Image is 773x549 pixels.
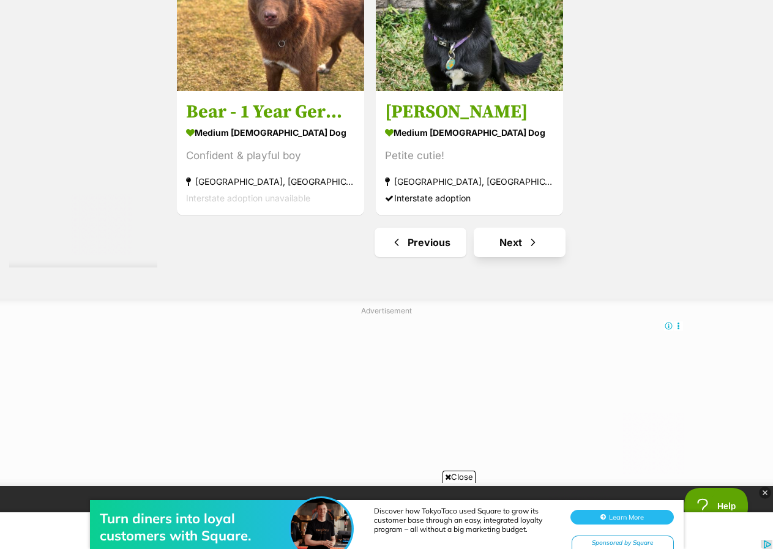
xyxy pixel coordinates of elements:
[176,228,764,257] nav: Pagination
[385,173,554,190] strong: [GEOGRAPHIC_DATA], [GEOGRAPHIC_DATA]
[375,228,466,257] a: Previous page
[385,100,554,124] h3: [PERSON_NAME]
[474,228,566,257] a: Next page
[443,471,476,483] span: Close
[90,321,684,474] iframe: Advertisement
[186,193,310,203] span: Interstate adoption unavailable
[100,34,296,69] div: Turn diners into loyal customers with Square.
[186,124,355,141] strong: medium [DEMOGRAPHIC_DATA] Dog
[570,34,674,49] button: Learn More
[186,148,355,164] div: Confident & playful boy
[186,173,355,190] strong: [GEOGRAPHIC_DATA], [GEOGRAPHIC_DATA]
[374,31,558,58] div: Discover how TokyoTaco used Square to grow its customer base through an easy, integrated loyalty ...
[385,190,554,206] div: Interstate adoption
[385,148,554,164] div: Petite cutie!
[177,91,364,215] a: Bear - 1 Year German Shepherd X medium [DEMOGRAPHIC_DATA] Dog Confident & playful boy [GEOGRAPHIC...
[572,60,674,75] div: Sponsored by Square
[186,100,355,124] h3: Bear - 1 Year German Shepherd X
[376,91,563,215] a: [PERSON_NAME] medium [DEMOGRAPHIC_DATA] Dog Petite cutie! [GEOGRAPHIC_DATA], [GEOGRAPHIC_DATA] In...
[759,487,771,499] img: close_dark_3x.png
[385,124,554,141] strong: medium [DEMOGRAPHIC_DATA] Dog
[291,23,352,84] img: Turn diners into loyal customers with Square.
